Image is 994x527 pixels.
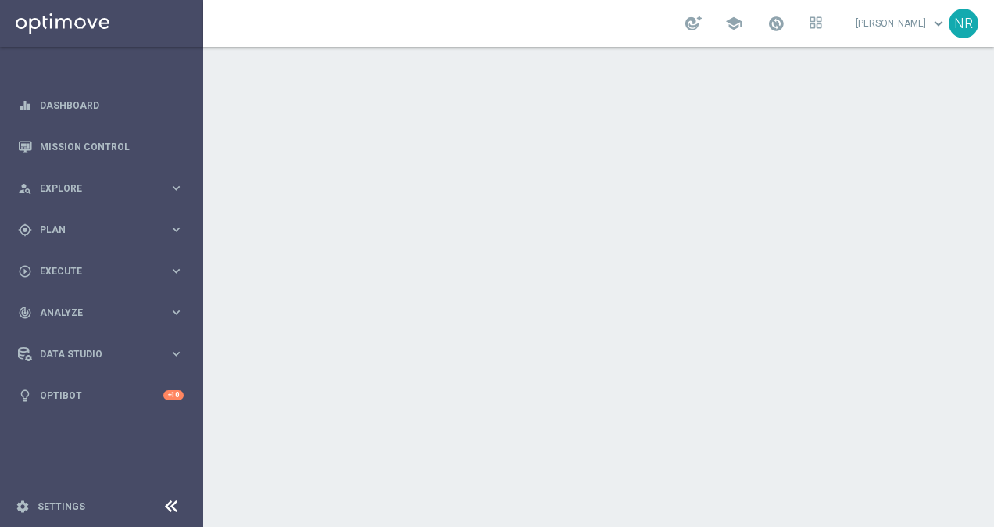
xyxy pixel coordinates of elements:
div: Data Studio [18,347,169,361]
span: keyboard_arrow_down [930,15,947,32]
div: Plan [18,223,169,237]
button: play_circle_outline Execute keyboard_arrow_right [17,265,184,278]
i: play_circle_outline [18,264,32,278]
i: equalizer [18,99,32,113]
span: Analyze [40,308,169,317]
i: person_search [18,181,32,195]
div: +10 [163,390,184,400]
button: person_search Explore keyboard_arrow_right [17,182,184,195]
span: Execute [40,267,169,276]
button: gps_fixed Plan keyboard_arrow_right [17,224,184,236]
i: gps_fixed [18,223,32,237]
span: Explore [40,184,169,193]
i: settings [16,500,30,514]
div: NR [949,9,978,38]
div: Optibot [18,375,184,416]
i: keyboard_arrow_right [169,181,184,195]
i: track_changes [18,306,32,320]
a: [PERSON_NAME]keyboard_arrow_down [854,12,949,35]
i: keyboard_arrow_right [169,222,184,237]
a: Mission Control [40,126,184,167]
button: lightbulb Optibot +10 [17,389,184,402]
span: Data Studio [40,350,169,359]
div: Dashboard [18,84,184,126]
div: Mission Control [18,126,184,167]
button: Mission Control [17,141,184,153]
button: track_changes Analyze keyboard_arrow_right [17,307,184,319]
a: Dashboard [40,84,184,126]
a: Settings [38,502,85,511]
span: Plan [40,225,169,235]
span: school [725,15,742,32]
i: lightbulb [18,389,32,403]
div: Explore [18,181,169,195]
i: keyboard_arrow_right [169,305,184,320]
div: Execute [18,264,169,278]
a: Optibot [40,375,163,416]
button: equalizer Dashboard [17,99,184,112]
div: Analyze [18,306,169,320]
i: keyboard_arrow_right [169,346,184,361]
i: keyboard_arrow_right [169,263,184,278]
button: Data Studio keyboard_arrow_right [17,348,184,360]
